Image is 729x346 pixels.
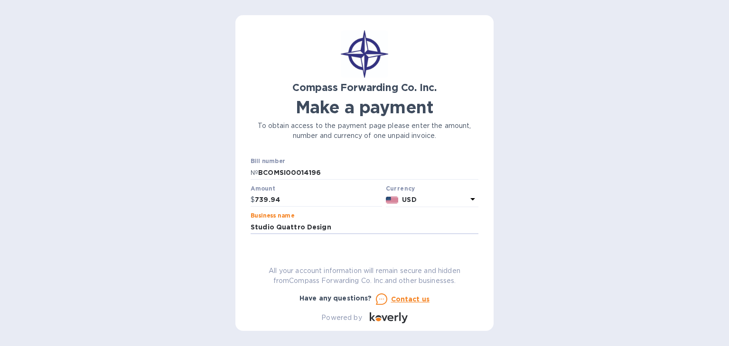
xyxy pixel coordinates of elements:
[251,168,258,178] p: №
[251,195,255,205] p: $
[251,266,478,286] p: All your account information will remain secure and hidden from Compass Forwarding Co. Inc. and o...
[292,82,437,93] b: Compass Forwarding Co. Inc.
[251,97,478,117] h1: Make a payment
[402,196,416,203] b: USD
[251,121,478,141] p: To obtain access to the payment page please enter the amount, number and currency of one unpaid i...
[321,313,362,323] p: Powered by
[251,220,478,234] input: Enter business name
[255,193,382,207] input: 0.00
[251,159,285,164] label: Bill number
[258,165,478,180] input: Enter bill number
[251,213,294,219] label: Business name
[386,197,399,203] img: USD
[386,185,415,192] b: Currency
[251,186,275,191] label: Amount
[391,295,430,303] u: Contact us
[299,294,372,302] b: Have any questions?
